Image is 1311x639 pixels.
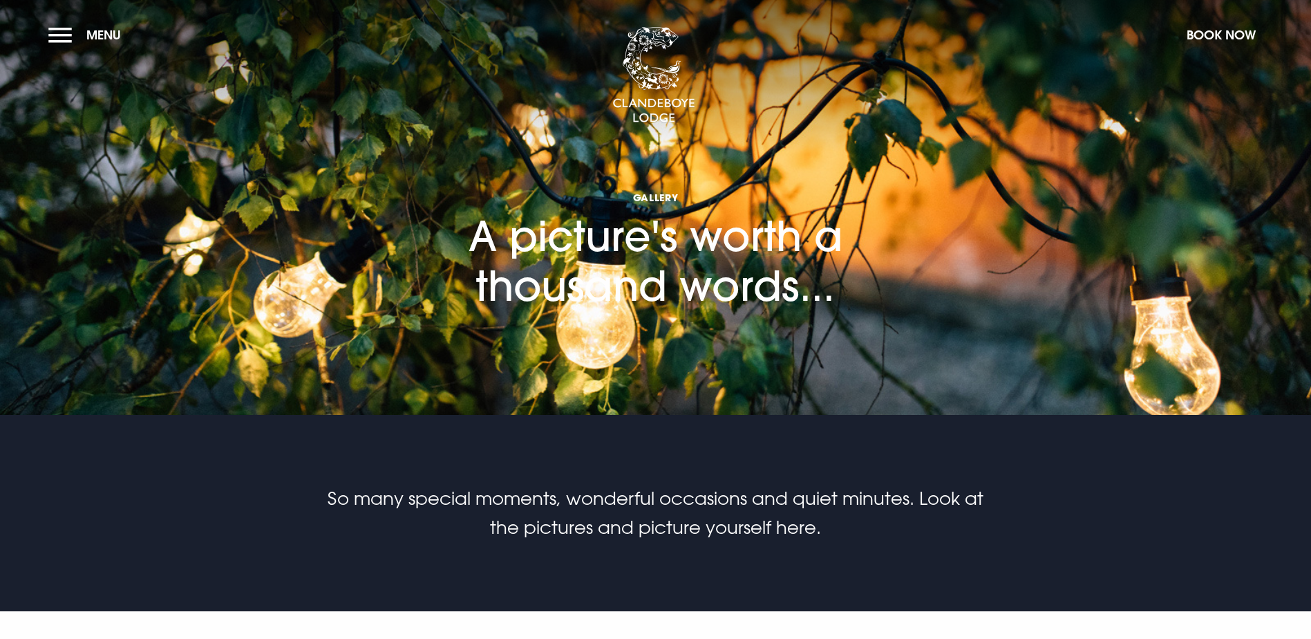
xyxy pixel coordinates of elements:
[379,111,932,310] h1: A picture's worth a thousand words...
[1180,20,1263,50] button: Book Now
[379,191,932,204] span: Gallery
[612,27,695,124] img: Clandeboye Lodge
[48,20,128,50] button: Menu
[326,484,984,542] p: So many special moments, wonderful occasions and quiet minutes. Look at the pictures and picture ...
[86,27,121,43] span: Menu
